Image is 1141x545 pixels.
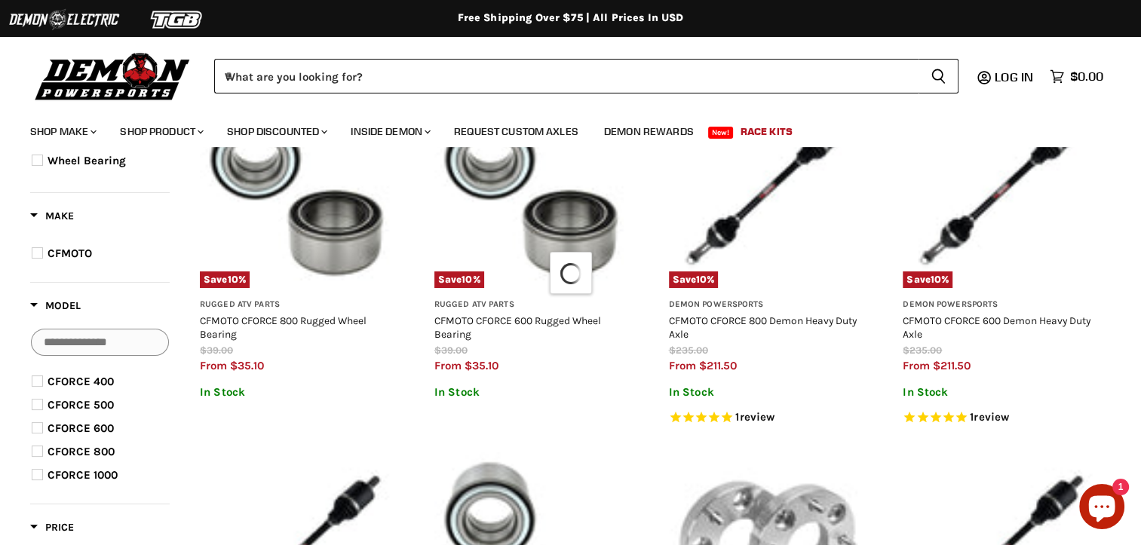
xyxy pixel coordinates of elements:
[669,410,866,426] span: Rated 5.0 out of 5 stars 1 reviews
[931,274,941,285] span: 10
[434,344,468,356] span: $39.00
[669,299,866,311] h3: Demon Powersports
[696,274,707,285] span: 10
[903,410,1100,426] span: Rated 5.0 out of 5 stars 1 reviews
[434,386,631,399] p: In Stock
[48,468,118,482] span: CFORCE 1000
[48,445,115,458] span: CFORCE 800
[903,271,952,288] span: Save %
[339,116,440,147] a: Inside Demon
[109,116,213,147] a: Shop Product
[48,246,92,260] span: CFMOTO
[729,116,804,147] a: Race Kits
[669,386,866,399] p: In Stock
[903,386,1100,399] p: In Stock
[669,344,708,356] span: $235.00
[465,359,498,372] span: $35.10
[434,271,484,288] span: Save %
[434,359,462,372] span: from
[974,410,1009,424] span: review
[903,92,1100,289] img: CFMOTO CFORCE 600 Demon Heavy Duty Axle
[121,5,234,34] img: TGB Logo 2
[434,92,631,289] a: CFMOTO CFORCE 600 Rugged Wheel BearingSave10%
[200,92,397,289] img: CFMOTO CFORCE 800 Rugged Wheel Bearing
[903,359,930,372] span: from
[216,116,336,147] a: Shop Discounted
[48,154,126,167] span: Wheel Bearing
[708,127,734,139] span: New!
[200,92,397,289] a: CFMOTO CFORCE 800 Rugged Wheel BearingSave10%
[214,59,919,93] input: When autocomplete results are available use up and down arrows to review and enter to select
[30,521,74,534] span: Price
[200,386,397,399] p: In Stock
[200,314,367,340] a: CFMOTO CFORCE 800 Rugged Wheel Bearing
[462,274,472,285] span: 10
[903,344,942,356] span: $235.00
[903,314,1090,340] a: CFMOTO CFORCE 600 Demon Heavy Duty Axle
[30,210,74,222] span: Make
[739,410,774,424] span: review
[903,92,1100,289] a: CFMOTO CFORCE 600 Demon Heavy Duty AxleSave10%
[214,59,959,93] form: Product
[669,92,866,289] a: CFMOTO CFORCE 800 Demon Heavy Duty AxleSave10%
[200,299,397,311] h3: Rugged ATV Parts
[933,359,971,372] span: $211.50
[48,398,114,412] span: CFORCE 500
[48,421,114,435] span: CFORCE 600
[988,70,1042,84] a: Log in
[735,410,774,424] span: 1 reviews
[19,116,106,147] a: Shop Make
[669,271,719,288] span: Save %
[1042,66,1111,87] a: $0.00
[434,314,601,340] a: CFMOTO CFORCE 600 Rugged Wheel Bearing
[919,59,959,93] button: Search
[200,344,233,356] span: $39.00
[30,209,74,228] button: Filter by Make
[699,359,737,372] span: $211.50
[669,92,866,289] img: CFMOTO CFORCE 800 Demon Heavy Duty Axle
[434,92,631,289] img: CFMOTO CFORCE 600 Rugged Wheel Bearing
[30,299,81,317] button: Filter by Model
[593,116,705,147] a: Demon Rewards
[31,329,169,356] input: Search Options
[8,5,121,34] img: Demon Electric Logo 2
[443,116,590,147] a: Request Custom Axles
[434,299,631,311] h3: Rugged ATV Parts
[1075,484,1129,533] inbox-online-store-chat: Shopify online store chat
[30,49,195,103] img: Demon Powersports
[30,520,74,539] button: Filter by Price
[669,314,857,340] a: CFMOTO CFORCE 800 Demon Heavy Duty Axle
[1070,69,1103,84] span: $0.00
[30,299,81,312] span: Model
[230,359,264,372] span: $35.10
[48,375,114,388] span: CFORCE 400
[228,274,238,285] span: 10
[669,359,696,372] span: from
[995,69,1033,84] span: Log in
[200,359,227,372] span: from
[200,271,250,288] span: Save %
[970,410,1009,424] span: 1 reviews
[19,110,1100,147] ul: Main menu
[903,299,1100,311] h3: Demon Powersports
